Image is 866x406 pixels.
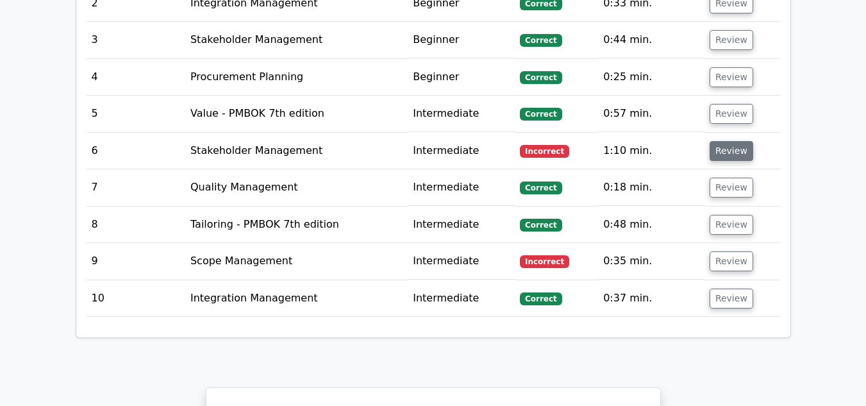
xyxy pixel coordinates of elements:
[710,67,753,87] button: Review
[598,280,704,317] td: 0:37 min.
[87,59,185,96] td: 4
[598,207,704,243] td: 0:48 min.
[408,207,515,243] td: Intermediate
[520,292,562,305] span: Correct
[710,178,753,198] button: Review
[520,108,562,121] span: Correct
[598,96,704,132] td: 0:57 min.
[710,251,753,271] button: Review
[520,34,562,47] span: Correct
[185,207,408,243] td: Tailoring - PMBOK 7th edition
[185,59,408,96] td: Procurement Planning
[87,96,185,132] td: 5
[185,96,408,132] td: Value - PMBOK 7th edition
[710,141,753,161] button: Review
[598,243,704,280] td: 0:35 min.
[520,182,562,194] span: Correct
[710,104,753,124] button: Review
[185,280,408,317] td: Integration Management
[408,280,515,317] td: Intermediate
[408,59,515,96] td: Beginner
[598,133,704,169] td: 1:10 min.
[185,243,408,280] td: Scope Management
[87,133,185,169] td: 6
[408,96,515,132] td: Intermediate
[520,219,562,232] span: Correct
[87,207,185,243] td: 8
[408,22,515,58] td: Beginner
[87,243,185,280] td: 9
[520,71,562,84] span: Correct
[520,255,569,268] span: Incorrect
[185,169,408,206] td: Quality Management
[87,280,185,317] td: 10
[598,22,704,58] td: 0:44 min.
[710,215,753,235] button: Review
[598,169,704,206] td: 0:18 min.
[710,30,753,50] button: Review
[87,22,185,58] td: 3
[408,169,515,206] td: Intermediate
[598,59,704,96] td: 0:25 min.
[185,133,408,169] td: Stakeholder Management
[408,133,515,169] td: Intermediate
[408,243,515,280] td: Intermediate
[87,169,185,206] td: 7
[710,289,753,309] button: Review
[185,22,408,58] td: Stakeholder Management
[520,145,569,158] span: Incorrect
